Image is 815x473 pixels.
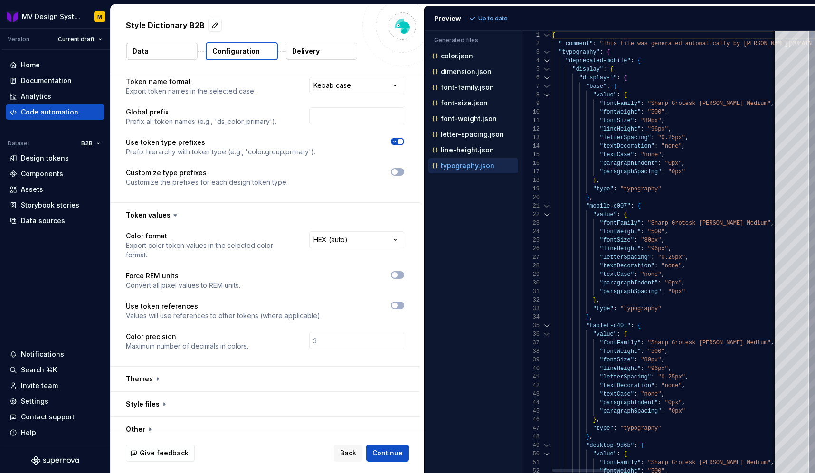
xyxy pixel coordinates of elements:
a: Storybook stories [6,198,104,213]
span: { [552,32,555,38]
span: , [589,194,593,201]
span: "96px" [647,246,668,252]
span: "textDecoration" [599,143,654,150]
span: , [685,254,688,261]
div: 41 [522,373,540,381]
span: { [613,83,616,90]
span: "lineHeight" [599,246,640,252]
span: "fontFamily" [599,100,640,107]
p: font-family.json [441,84,494,91]
span: Back [340,448,356,458]
div: 16 [522,159,540,168]
a: Data sources [6,213,104,228]
p: Prefix hierarchy with token type (e.g., 'color.group.primary'). [126,147,315,157]
span: , [664,348,668,355]
div: Click to collapse the range. [540,65,553,74]
span: { [624,331,627,338]
div: Click to collapse the range. [540,82,553,91]
span: "fontWeight" [599,109,640,115]
span: "80px" [641,117,661,124]
span: "500" [647,348,664,355]
span: , [661,271,664,278]
span: { [624,75,627,81]
p: font-size.json [441,99,488,107]
span: : [641,228,644,235]
span: : [641,246,644,252]
button: Current draft [54,33,106,46]
span: "none" [641,271,661,278]
div: Click to collapse the range. [540,48,553,57]
p: Configuration [212,47,260,56]
span: : [641,100,644,107]
span: : [634,357,637,363]
button: B2B [77,137,104,150]
span: "textCase" [599,271,634,278]
span: , [668,365,671,372]
a: Documentation [6,73,104,88]
span: "lineHeight" [599,365,640,372]
div: Dataset [8,140,29,147]
div: 9 [522,99,540,108]
span: } [593,177,596,184]
span: : [654,382,658,389]
span: : [641,365,644,372]
span: : [634,237,637,244]
a: Components [6,166,104,181]
span: Current draft [58,36,95,43]
span: : [641,220,644,227]
p: Data [133,47,149,56]
span: : [641,348,644,355]
span: : [607,83,610,90]
span: "paragraphIndent" [599,280,657,286]
div: 11 [522,116,540,125]
div: 28 [522,262,540,270]
span: "value" [593,331,616,338]
p: color.json [441,52,473,60]
span: , [685,134,688,141]
div: 30 [522,279,540,287]
span: : [616,211,620,218]
span: "base" [586,83,607,90]
span: "letterSpacing" [599,254,651,261]
span: Give feedback [140,448,189,458]
div: 36 [522,330,540,339]
div: 12 [522,125,540,133]
span: , [589,314,593,321]
div: 24 [522,227,540,236]
div: 14 [522,142,540,151]
span: : [661,169,664,175]
a: Design tokens [6,151,104,166]
p: Customize the prefixes for each design token type. [126,178,288,187]
button: color.json [428,51,518,61]
span: { [637,203,641,209]
div: 26 [522,245,540,253]
p: font-weight.json [441,115,497,123]
span: "none" [661,263,682,269]
span: : [599,49,603,56]
a: Invite team [6,378,104,393]
div: 19 [522,185,540,193]
div: 38 [522,347,540,356]
span: , [682,280,685,286]
div: 2 [522,39,540,48]
span: "0.25px" [658,374,685,380]
span: "fontFamily" [599,340,640,346]
span: "0px" [664,280,682,286]
span: : [661,288,664,295]
span: "deprecated-mobile" [565,57,630,64]
span: "0px" [664,399,682,406]
span: "Sharp Grotesk [PERSON_NAME] Medium" [647,340,770,346]
span: "80px" [641,237,661,244]
span: , [668,246,671,252]
span: : [616,331,620,338]
span: "80px" [641,357,661,363]
span: "paragraphSpacing" [599,169,661,175]
div: 27 [522,253,540,262]
div: 35 [522,322,540,330]
button: font-size.json [428,98,518,108]
span: "typography" [559,49,599,56]
div: 29 [522,270,540,279]
span: , [685,374,688,380]
p: Export color token values in the selected color format. [126,241,292,260]
div: 3 [522,48,540,57]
